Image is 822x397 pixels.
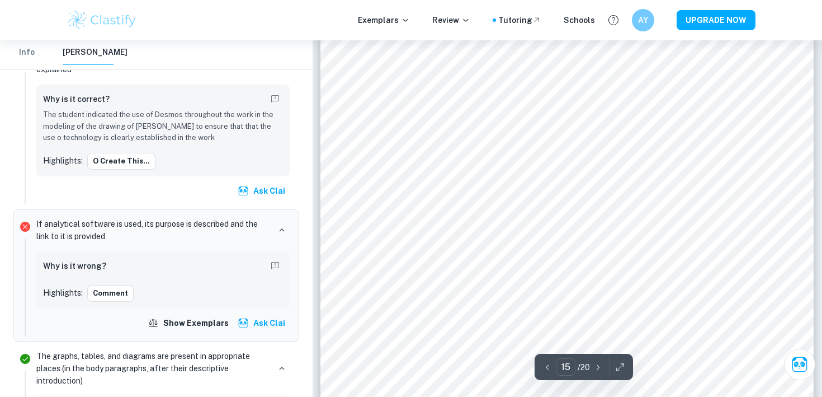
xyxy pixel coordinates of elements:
[43,260,106,272] h6: Why is it wrong?
[432,14,470,26] p: Review
[604,11,623,30] button: Help and Feedback
[238,317,249,329] img: clai.svg
[43,109,283,143] p: The student indicated the use of Desmos throughout the work in the modeling of the drawing of [PE...
[235,313,290,333] button: Ask Clai
[43,287,83,299] p: Highlights:
[87,153,155,170] button: o create this...
[238,185,249,197] img: clai.svg
[267,258,283,274] button: Report mistake/confusion
[36,218,270,242] p: If analytical software is used, its purpose is described and the link to it is provided
[784,349,815,380] button: Ask Clai
[145,313,233,333] button: Show exemplars
[578,361,590,373] p: / 20
[87,285,134,302] button: Comment
[43,155,83,167] p: Highlights:
[18,220,32,233] svg: Incorrect
[637,14,650,26] h6: AY
[267,91,283,107] button: Report mistake/confusion
[67,9,138,31] img: Clastify logo
[498,14,541,26] a: Tutoring
[235,181,290,201] button: Ask Clai
[632,9,654,31] button: AY
[43,93,110,105] h6: Why is it correct?
[36,350,270,387] p: The graphs, tables, and diagrams are present in appropriate places (in the body paragraphs, after...
[13,40,40,65] button: Info
[18,352,32,366] svg: Correct
[564,14,595,26] a: Schools
[358,14,410,26] p: Exemplars
[677,10,755,30] button: UPGRADE NOW
[63,40,127,65] button: [PERSON_NAME]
